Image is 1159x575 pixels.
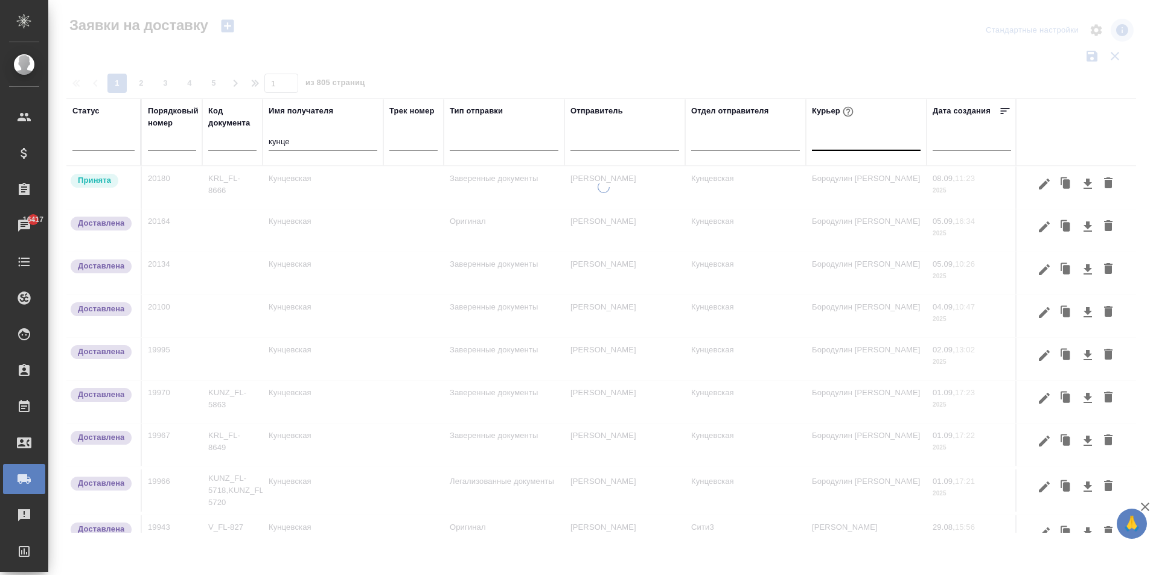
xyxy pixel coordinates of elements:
[1055,387,1078,410] button: Клонировать
[69,387,135,403] div: Документы доставлены, фактическая дата доставки проставиться автоматически
[72,105,100,117] div: Статус
[1055,475,1078,498] button: Клонировать
[1034,173,1055,195] button: Редактировать
[1098,430,1119,453] button: Удалить
[1078,387,1098,410] button: Скачать
[69,430,135,446] div: Документы доставлены, фактическая дата доставки проставиться автоматически
[78,303,124,315] p: Доставлена
[69,215,135,232] div: Документы доставлены, фактическая дата доставки проставиться автоматически
[1034,344,1055,367] button: Редактировать
[16,214,51,226] span: 16417
[1098,215,1119,238] button: Удалить
[812,104,856,119] div: Курьер
[69,173,135,189] div: Курьер назначен
[1078,215,1098,238] button: Скачать
[840,104,856,119] button: При выборе курьера статус заявки автоматически поменяется на «Принята»
[1055,258,1078,281] button: Клонировать
[1098,344,1119,367] button: Удалить
[78,523,124,535] p: Доставлена
[78,477,124,489] p: Доставлена
[1078,258,1098,281] button: Скачать
[1055,215,1078,238] button: Клонировать
[69,258,135,275] div: Документы доставлены, фактическая дата доставки проставиться автоматически
[69,344,135,360] div: Документы доставлены, фактическая дата доставки проставиться автоматически
[1055,430,1078,453] button: Клонировать
[69,475,135,492] div: Документы доставлены, фактическая дата доставки проставиться автоматически
[1034,475,1055,498] button: Редактировать
[3,211,45,241] a: 16417
[1078,430,1098,453] button: Скачать
[1034,258,1055,281] button: Редактировать
[148,105,199,129] div: Порядковый номер
[389,105,435,117] div: Трек номер
[1034,430,1055,453] button: Редактировать
[570,105,623,117] div: Отправитель
[691,105,768,117] div: Отдел отправителя
[1078,344,1098,367] button: Скачать
[1034,387,1055,410] button: Редактировать
[1098,258,1119,281] button: Удалить
[1034,521,1055,544] button: Редактировать
[1034,301,1055,324] button: Редактировать
[78,346,124,358] p: Доставлена
[208,105,257,129] div: Код документа
[1034,215,1055,238] button: Редактировать
[450,105,503,117] div: Тип отправки
[1055,521,1078,544] button: Клонировать
[1055,301,1078,324] button: Клонировать
[78,431,124,443] p: Доставлена
[1078,173,1098,195] button: Скачать
[1098,475,1119,498] button: Удалить
[1098,301,1119,324] button: Удалить
[1098,173,1119,195] button: Удалить
[78,389,124,401] p: Доставлена
[78,217,124,229] p: Доставлена
[1078,475,1098,498] button: Скачать
[69,521,135,538] div: Документы доставлены, фактическая дата доставки проставиться автоматически
[1078,521,1098,544] button: Скачать
[1098,521,1119,544] button: Удалить
[269,105,333,117] div: Имя получателя
[1078,301,1098,324] button: Скачать
[1055,344,1078,367] button: Клонировать
[78,260,124,272] p: Доставлена
[69,301,135,317] div: Документы доставлены, фактическая дата доставки проставиться автоматически
[1098,387,1119,410] button: Удалить
[1117,509,1147,539] button: 🙏
[933,105,991,117] div: Дата создания
[1122,511,1142,536] span: 🙏
[78,174,111,186] p: Принята
[1055,173,1078,195] button: Клонировать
